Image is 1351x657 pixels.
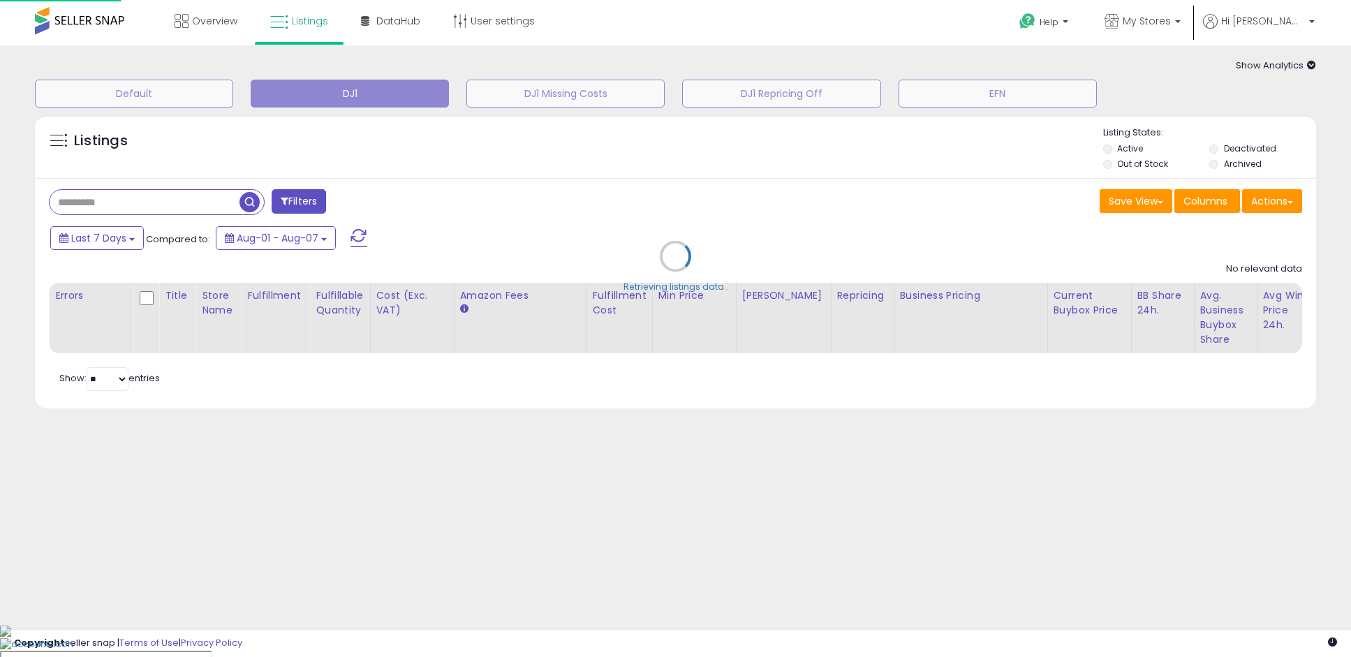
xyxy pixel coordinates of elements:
[466,80,665,108] button: DJ1 Missing Costs
[35,80,233,108] button: Default
[251,80,449,108] button: DJ1
[1203,14,1315,45] a: Hi [PERSON_NAME]
[1019,13,1036,30] i: Get Help
[1123,14,1171,28] span: My Stores
[376,14,420,28] span: DataHub
[292,14,328,28] span: Listings
[682,80,880,108] button: DJ1 Repricing Off
[623,281,728,293] div: Retrieving listings data..
[899,80,1097,108] button: EFN
[192,14,237,28] span: Overview
[1221,14,1305,28] span: Hi [PERSON_NAME]
[1236,59,1316,72] span: Show Analytics
[1008,2,1082,45] a: Help
[1040,16,1058,28] span: Help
